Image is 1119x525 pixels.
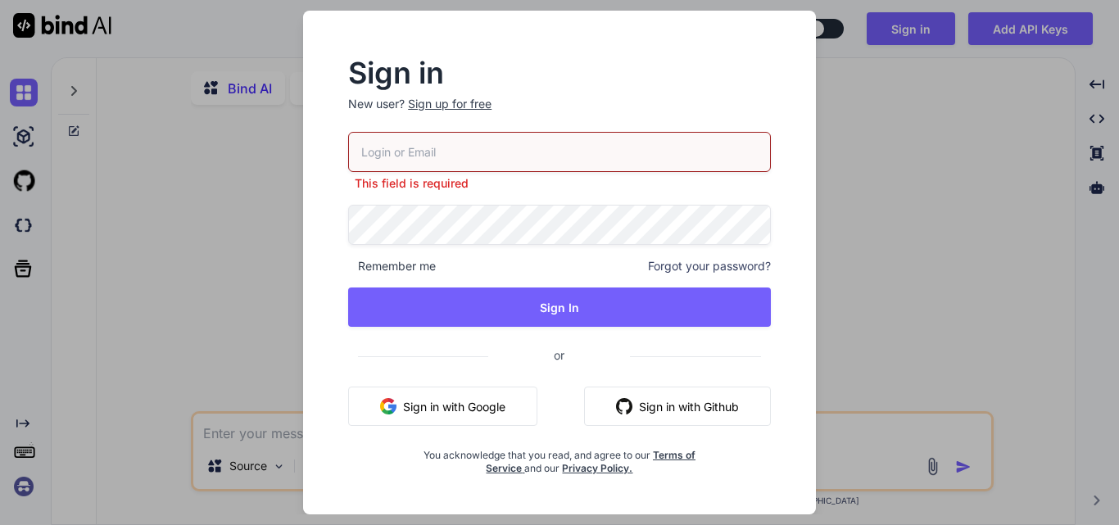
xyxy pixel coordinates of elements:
div: You acknowledge that you read, and agree to our and our [419,439,700,475]
img: google [380,398,396,414]
p: New user? [348,96,771,132]
input: Login or Email [348,132,771,172]
button: Sign In [348,287,771,327]
img: github [616,398,632,414]
span: or [488,335,630,375]
button: Sign in with Google [348,387,537,426]
a: Privacy Policy. [562,462,632,474]
p: This field is required [348,175,771,192]
h2: Sign in [348,60,771,86]
span: Forgot your password? [648,258,771,274]
a: Terms of Service [486,449,695,474]
div: Sign up for free [408,96,492,112]
span: Remember me [348,258,436,274]
button: Sign in with Github [584,387,771,426]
